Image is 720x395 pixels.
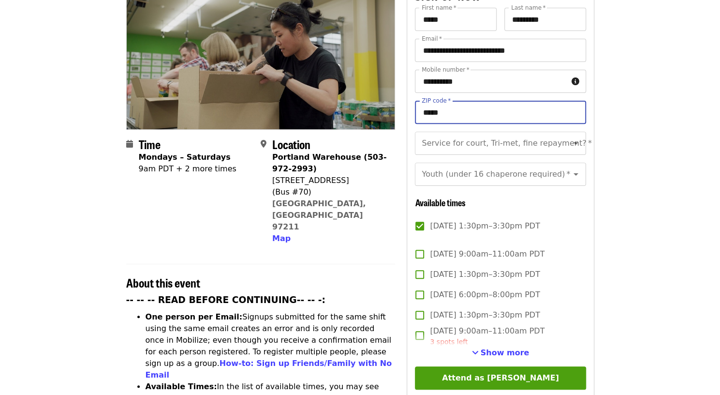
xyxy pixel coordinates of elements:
[472,347,529,359] button: See more timeslots
[415,8,497,31] input: First name
[481,348,529,357] span: Show more
[430,325,544,347] span: [DATE] 9:00am–11:00am PDT
[272,175,387,186] div: [STREET_ADDRESS]
[272,186,387,198] div: (Bus #70)
[139,136,161,152] span: Time
[415,101,586,124] input: ZIP code
[139,163,236,175] div: 9am PDT + 2 more times
[430,269,540,280] span: [DATE] 1:30pm–3:30pm PDT
[430,289,540,301] span: [DATE] 6:00pm–8:00pm PDT
[422,67,469,73] label: Mobile number
[422,98,451,104] label: ZIP code
[126,139,133,149] i: calendar icon
[261,139,266,149] i: map-marker-alt icon
[569,137,583,150] button: Open
[415,70,567,93] input: Mobile number
[272,233,291,244] button: Map
[272,199,366,231] a: [GEOGRAPHIC_DATA], [GEOGRAPHIC_DATA] 97211
[146,312,243,321] strong: One person per Email:
[272,152,387,173] strong: Portland Warehouse (503-972-2993)
[272,234,291,243] span: Map
[430,309,540,321] span: [DATE] 1:30pm–3:30pm PDT
[430,220,540,232] span: [DATE] 1:30pm–3:30pm PDT
[430,338,468,346] span: 3 spots left
[272,136,310,152] span: Location
[504,8,586,31] input: Last name
[415,196,465,209] span: Available times
[422,36,442,42] label: Email
[572,77,579,86] i: circle-info icon
[146,359,392,380] a: How-to: Sign up Friends/Family with No Email
[511,5,545,11] label: Last name
[422,5,456,11] label: First name
[430,248,544,260] span: [DATE] 9:00am–11:00am PDT
[146,382,217,391] strong: Available Times:
[569,167,583,181] button: Open
[139,152,231,162] strong: Mondays – Saturdays
[126,274,200,291] span: About this event
[126,295,325,305] strong: -- -- -- READ BEFORE CONTINUING-- -- -:
[146,311,396,381] li: Signups submitted for the same shift using the same email creates an error and is only recorded o...
[415,39,586,62] input: Email
[415,366,586,390] button: Attend as [PERSON_NAME]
